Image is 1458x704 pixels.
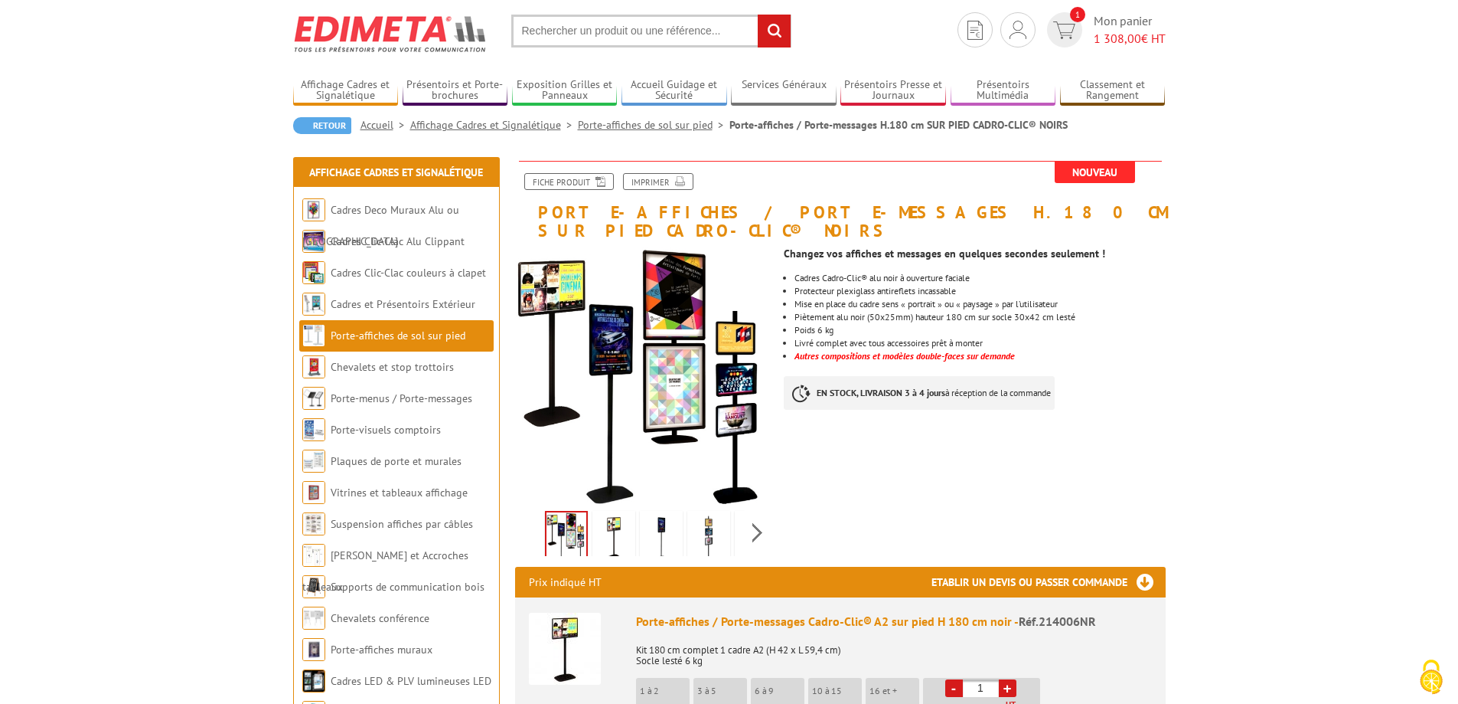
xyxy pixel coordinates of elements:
img: Edimeta [293,5,488,62]
a: Fiche produit [524,173,614,190]
span: Next [750,520,765,545]
p: 10 à 15 [812,686,862,696]
img: Porte-visuels comptoirs [302,418,325,441]
img: kits_complets_pietement_cadres_fixations_cadro_clic_noir_180cm.jpg [515,247,773,506]
img: Chevalets et stop trottoirs [302,355,325,378]
a: Services Généraux [731,78,837,103]
a: Porte-affiches muraux [331,643,432,657]
img: Cookies (fenêtre modale) [1412,658,1450,696]
img: devis rapide [967,21,983,40]
img: Cadres Deco Muraux Alu ou Bois [302,198,325,221]
img: kits_complets_pietement_cadres_fixations_cadro_clic_noir_180cm.jpg [546,512,586,560]
a: Vitrines et tableaux affichage [331,486,468,499]
a: Cadres Clic-Clac couleurs à clapet [331,266,486,280]
p: 1 à 2 [640,686,690,696]
a: Plaques de porte et murales [331,454,462,468]
img: kits_complets_pietement_cadres_fixations_cadro_clic_noir_214008nr.jpg [643,514,680,562]
a: Cadres et Présentoirs Extérieur [331,297,475,311]
a: + [999,679,1016,697]
li: Poids 6 kg [794,326,1165,335]
a: Accueil Guidage et Sécurité [621,78,727,103]
img: Cadres Clic-Clac couleurs à clapet [302,261,325,284]
p: à réception de la commande [784,376,1055,410]
div: Porte-affiches / Porte-messages Cadro-Clic® A2 sur pied H 180 cm noir - [636,613,1152,630]
a: Cadres LED & PLV lumineuses LED [331,674,491,688]
img: Porte-menus / Porte-messages [302,387,325,410]
span: 1 [1070,7,1085,22]
a: Retour [293,117,351,134]
a: Cadres Deco Muraux Alu ou [GEOGRAPHIC_DATA] [302,203,459,248]
a: Chevalets conférence [331,611,429,625]
span: Nouveau [1055,162,1135,183]
span: Mon panier [1094,12,1166,47]
img: kits_complets_pietement_cadres_fixations_cadro_clic_noir_214006nr.jpg [595,514,632,562]
img: kits_complets_pietement_cadres_fixations_cadro_clic_noir_214010nr.jpg [690,514,727,562]
a: Affichage Cadres et Signalétique [293,78,399,103]
img: devis rapide [1053,21,1075,39]
a: Cadres Clic-Clac Alu Clippant [331,234,465,248]
a: Classement et Rangement [1060,78,1166,103]
a: [PERSON_NAME] et Accroches tableaux [302,548,468,594]
li: Porte-affiches / Porte-messages H.180 cm SUR PIED CADRO-CLIC® NOIRS [729,117,1068,133]
img: Plaques de porte et murales [302,450,325,473]
button: Cookies (fenêtre modale) [1404,652,1458,704]
a: Imprimer [623,173,693,190]
img: Cadres et Présentoirs Extérieur [302,293,325,316]
span: € HT [1094,30,1166,47]
a: Présentoirs Presse et Journaux [840,78,946,103]
p: Prix indiqué HT [529,567,602,598]
p: 3 à 5 [697,686,747,696]
input: Rechercher un produit ou une référence... [511,15,791,47]
a: devis rapide 1 Mon panier 1 308,00€ HT [1043,12,1166,47]
img: Cimaises et Accroches tableaux [302,544,325,567]
div: Livré complet avec tous accessoires prêt à monter [794,339,1165,348]
img: Chevalets conférence [302,607,325,630]
a: Affichage Cadres et Signalétique [309,165,483,179]
a: Suspension affiches par câbles [331,517,473,531]
a: Affichage Cadres et Signalétique [410,118,578,132]
strong: Changez vos affiches et messages en quelques secondes seulement ! [784,247,1105,260]
img: Cadres LED & PLV lumineuses LED [302,670,325,693]
li: Piètement alu noir (50x25mm) hauteur 180 cm sur socle 30x42 cm lesté [794,313,1165,322]
li: Cadres Cadro-Clic® alu noir à ouverture faciale [794,273,1165,283]
img: Porte-affiches muraux [302,638,325,661]
img: Porte-affiches de sol sur pied [302,324,325,347]
p: 16 et + [869,686,919,696]
a: Supports de communication bois [331,580,484,594]
a: Exposition Grilles et Panneaux [512,78,618,103]
a: Présentoirs et Porte-brochures [403,78,508,103]
p: Kit 180 cm complet 1 cadre A2 (H 42 x L 59,4 cm) Socle lesté 6 kg [636,634,1152,666]
a: Chevalets et stop trottoirs [331,360,454,374]
a: - [945,679,963,697]
input: rechercher [758,15,791,47]
a: Porte-menus / Porte-messages [331,391,472,405]
img: Vitrines et tableaux affichage [302,481,325,504]
img: Porte-affiches / Porte-messages Cadro-Clic® A2 sur pied H 180 cm noir [529,613,601,685]
img: Suspension affiches par câbles [302,512,325,535]
img: devis rapide [1010,21,1026,39]
a: Porte-affiches de sol sur pied [578,118,729,132]
font: Autres compositions et modèles double-faces sur demande [794,350,1015,362]
h3: Etablir un devis ou passer commande [931,567,1166,598]
a: Porte-visuels comptoirs [331,423,441,437]
li: Protecteur plexiglass antireflets incassable [794,287,1165,296]
li: Mise en place du cadre sens « portrait » ou « paysage » par l’utilisateur [794,300,1165,309]
span: Réf.214006NR [1019,614,1096,629]
a: Porte-affiches de sol sur pied [331,329,465,342]
a: Présentoirs Multimédia [951,78,1056,103]
strong: EN STOCK, LIVRAISON 3 à 4 jours [817,387,945,398]
span: 1 308,00 [1094,31,1141,46]
a: Accueil [360,118,410,132]
p: 6 à 9 [755,686,804,696]
img: kits_complets_pietement_cadres_fixations_cadro_clic_noir_214011nr.jpg [738,514,775,562]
